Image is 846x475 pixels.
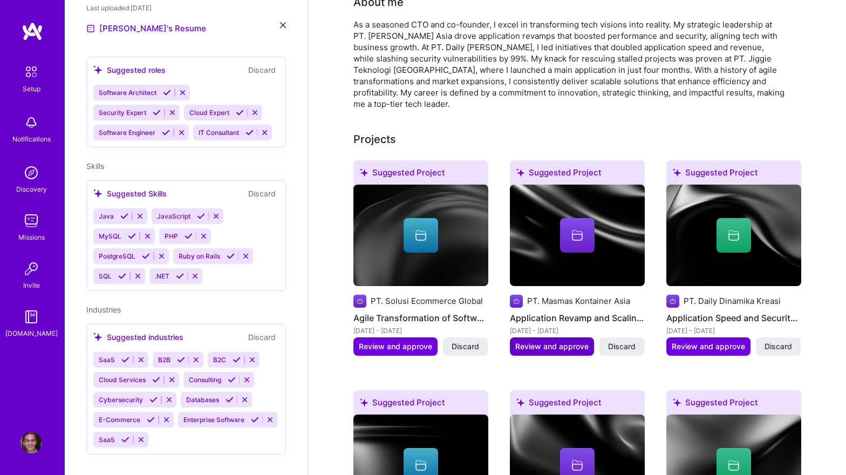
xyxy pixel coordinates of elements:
div: PT. Daily Dinamika Kreasi [684,295,781,307]
i: Accept [121,356,129,364]
span: PHP [165,232,178,240]
span: Security Expert [99,108,146,117]
i: Reject [191,272,199,280]
i: icon SuggestedTeams [93,65,103,74]
span: Review and approve [359,341,432,352]
div: Setup [23,83,40,94]
button: Discard [245,64,279,76]
i: Reject [134,272,142,280]
span: Consulting [189,376,221,384]
i: Reject [165,396,173,404]
i: Reject [192,356,200,364]
i: Accept [120,212,128,220]
img: teamwork [21,210,42,232]
span: Ruby on Rails [179,252,220,260]
div: Discovery [16,184,47,195]
button: Review and approve [510,337,594,356]
i: icon SuggestedTeams [360,168,368,177]
span: Skills [86,161,104,171]
i: Accept [128,232,136,240]
img: Company logo [353,295,366,308]
i: Accept [228,376,236,384]
span: SQL [99,272,112,280]
span: Cybersecurity [99,396,143,404]
span: Databases [186,396,219,404]
img: discovery [21,162,42,184]
div: Notifications [12,133,51,145]
i: Accept [197,212,205,220]
i: Reject [251,108,259,117]
i: Reject [179,89,187,97]
div: Suggested Project [510,160,645,189]
i: Reject [200,232,208,240]
div: Add projects you've worked on [353,131,396,147]
span: B2B [158,356,170,364]
span: MySQL [99,232,121,240]
button: Discard [599,337,644,356]
div: Suggested Project [666,160,801,189]
div: Invite [23,280,40,291]
div: Last uploaded: [DATE] [86,2,286,13]
img: guide book [21,306,42,328]
i: icon SuggestedTeams [93,332,103,342]
img: Resume [86,24,95,33]
span: Cloud Expert [189,108,229,117]
i: Reject [158,252,166,260]
i: icon SuggestedTeams [93,189,103,198]
div: [DATE] - [DATE] [353,325,488,336]
i: Accept [153,108,161,117]
img: cover [353,185,488,286]
i: Accept [176,272,184,280]
i: Accept [142,252,150,260]
i: icon Close [280,22,286,28]
button: Discard [443,337,488,356]
span: Discard [765,341,792,352]
span: JavaScript [157,212,190,220]
span: Enterprise Software [183,416,244,424]
h4: Application Revamp and Scaling Initiatives [510,311,645,325]
div: Suggested Skills [93,188,167,199]
i: Reject [266,416,274,424]
div: PT. Masmas Kontainer Asia [527,295,630,307]
img: cover [510,185,645,286]
i: Accept [162,128,170,137]
span: E-Commerce [99,416,140,424]
div: Missions [18,232,45,243]
i: Accept [236,108,244,117]
i: Reject [261,128,269,137]
img: Company logo [510,295,523,308]
button: Review and approve [353,337,438,356]
i: Reject [178,128,186,137]
i: Accept [147,416,155,424]
img: logo [22,22,43,41]
img: User Avatar [21,432,42,453]
span: Discard [452,341,479,352]
span: Cloud Services [99,376,146,384]
i: icon SuggestedTeams [516,398,524,406]
i: Accept [149,396,158,404]
div: Suggested roles [93,64,166,76]
button: Discard [756,337,801,356]
img: bell [21,112,42,133]
i: Reject [137,356,145,364]
img: Invite [21,258,42,280]
div: Suggested Project [353,390,488,419]
img: cover [666,185,801,286]
a: [PERSON_NAME]'s Resume [86,22,206,35]
h4: Application Speed and Security Enhancement [666,311,801,325]
span: SaaS [99,356,115,364]
span: Discard [608,341,636,352]
span: B2C [213,356,226,364]
i: Reject [212,212,220,220]
i: Accept [226,396,234,404]
i: Reject [243,376,251,384]
i: Reject [144,232,152,240]
i: Accept [118,272,126,280]
span: Review and approve [515,341,589,352]
h4: Agile Transformation of Software Development [353,311,488,325]
div: Projects [353,131,396,147]
i: Accept [163,89,171,97]
div: Suggested Project [353,160,488,189]
span: .NET [155,272,169,280]
i: icon SuggestedTeams [673,168,681,177]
